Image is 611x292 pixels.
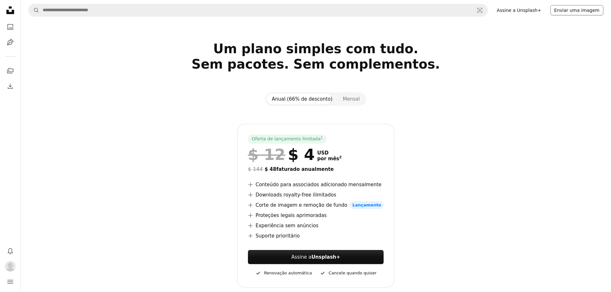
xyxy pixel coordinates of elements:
li: Suporte prioritário [248,232,384,240]
button: Menu [4,275,17,288]
a: Fotos [4,21,17,33]
img: Avatar do usuário droca donna [5,261,15,271]
a: Histórico de downloads [4,80,17,93]
a: 1 [319,136,324,142]
button: Pesquise na Unsplash [29,4,39,16]
form: Pesquise conteúdo visual em todo o site [28,4,488,17]
a: Início — Unsplash [4,4,17,18]
a: Assine aUnsplash+ [248,250,384,264]
li: Corte de imagem e remoção de fundo [248,201,384,209]
span: por mês [317,156,342,162]
div: Cancele quando quiser [319,269,376,277]
button: Pesquisa visual [472,4,488,16]
li: Downloads royalty-free ilimitados [248,191,384,199]
strong: Unsplash+ [311,254,340,260]
a: 2 [338,156,343,162]
button: Enviar uma imagem [550,5,603,15]
div: $ 48 faturado anualmente [248,165,384,173]
li: Experiência sem anúncios [248,222,384,229]
button: Mensal [338,94,365,104]
sup: 1 [321,136,323,139]
div: Oferta de lançamento limitada [248,135,327,144]
button: Notificações [4,245,17,257]
button: Anual (66% de desconto) [267,94,337,104]
div: Renovação automática [255,269,312,277]
a: Coleções [4,64,17,77]
a: Ilustrações [4,36,17,49]
span: $ 12 [248,146,285,163]
span: Lançamento [350,201,384,209]
h2: Um plano simples com tudo. Sem pacotes. Sem complementos. [109,41,522,87]
span: USD [317,150,342,156]
button: Perfil [4,260,17,273]
li: Conteúdo para associados adicionado mensalmente [248,181,384,188]
div: $ 4 [248,146,315,163]
span: $ 144 [248,166,263,172]
li: Proteções legais aprimoradas [248,212,384,219]
sup: 2 [339,155,342,159]
a: Assine a Unsplash+ [493,5,545,15]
